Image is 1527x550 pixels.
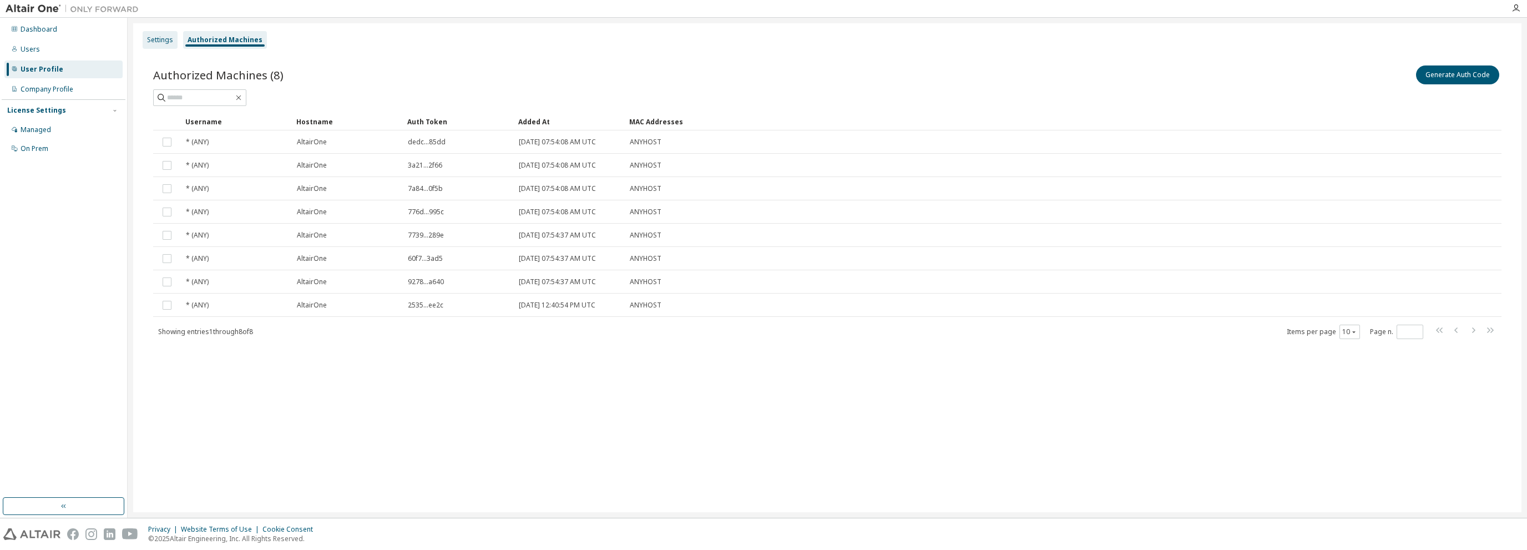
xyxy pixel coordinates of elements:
[1287,325,1360,339] span: Items per page
[21,65,63,74] div: User Profile
[297,161,327,170] span: AltairOne
[519,208,596,216] span: [DATE] 07:54:08 AM UTC
[3,528,60,540] img: altair_logo.svg
[186,231,209,240] span: * (ANY)
[297,254,327,263] span: AltairOne
[519,301,595,310] span: [DATE] 12:40:54 PM UTC
[408,161,442,170] span: 3a21...2f66
[519,254,596,263] span: [DATE] 07:54:37 AM UTC
[297,231,327,240] span: AltairOne
[6,3,144,14] img: Altair One
[630,254,661,263] span: ANYHOST
[519,161,596,170] span: [DATE] 07:54:08 AM UTC
[297,277,327,286] span: AltairOne
[1342,327,1357,336] button: 10
[519,231,596,240] span: [DATE] 07:54:37 AM UTC
[158,327,253,336] span: Showing entries 1 through 8 of 8
[122,528,138,540] img: youtube.svg
[408,231,444,240] span: 7739...289e
[153,67,284,83] span: Authorized Machines (8)
[185,113,287,130] div: Username
[630,161,661,170] span: ANYHOST
[21,125,51,134] div: Managed
[186,301,209,310] span: * (ANY)
[186,208,209,216] span: * (ANY)
[630,231,661,240] span: ANYHOST
[1416,65,1499,84] button: Generate Auth Code
[186,184,209,193] span: * (ANY)
[85,528,97,540] img: instagram.svg
[186,277,209,286] span: * (ANY)
[181,525,262,534] div: Website Terms of Use
[148,525,181,534] div: Privacy
[519,184,596,193] span: [DATE] 07:54:08 AM UTC
[186,254,209,263] span: * (ANY)
[186,138,209,147] span: * (ANY)
[630,138,661,147] span: ANYHOST
[519,277,596,286] span: [DATE] 07:54:37 AM UTC
[519,138,596,147] span: [DATE] 07:54:08 AM UTC
[148,534,320,543] p: © 2025 Altair Engineering, Inc. All Rights Reserved.
[629,113,1388,130] div: MAC Addresses
[408,138,446,147] span: dedc...85dd
[408,184,443,193] span: 7a84...0f5b
[408,208,444,216] span: 776d...995c
[296,113,398,130] div: Hostname
[407,113,509,130] div: Auth Token
[408,301,443,310] span: 2535...ee2c
[21,45,40,54] div: Users
[147,36,173,44] div: Settings
[262,525,320,534] div: Cookie Consent
[408,277,444,286] span: 9278...a640
[630,208,661,216] span: ANYHOST
[408,254,443,263] span: 60f7...3ad5
[104,528,115,540] img: linkedin.svg
[518,113,620,130] div: Added At
[297,208,327,216] span: AltairOne
[188,36,262,44] div: Authorized Machines
[21,144,48,153] div: On Prem
[1370,325,1423,339] span: Page n.
[21,25,57,34] div: Dashboard
[67,528,79,540] img: facebook.svg
[21,85,73,94] div: Company Profile
[630,277,661,286] span: ANYHOST
[630,184,661,193] span: ANYHOST
[297,301,327,310] span: AltairOne
[7,106,66,115] div: License Settings
[297,138,327,147] span: AltairOne
[186,161,209,170] span: * (ANY)
[297,184,327,193] span: AltairOne
[630,301,661,310] span: ANYHOST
